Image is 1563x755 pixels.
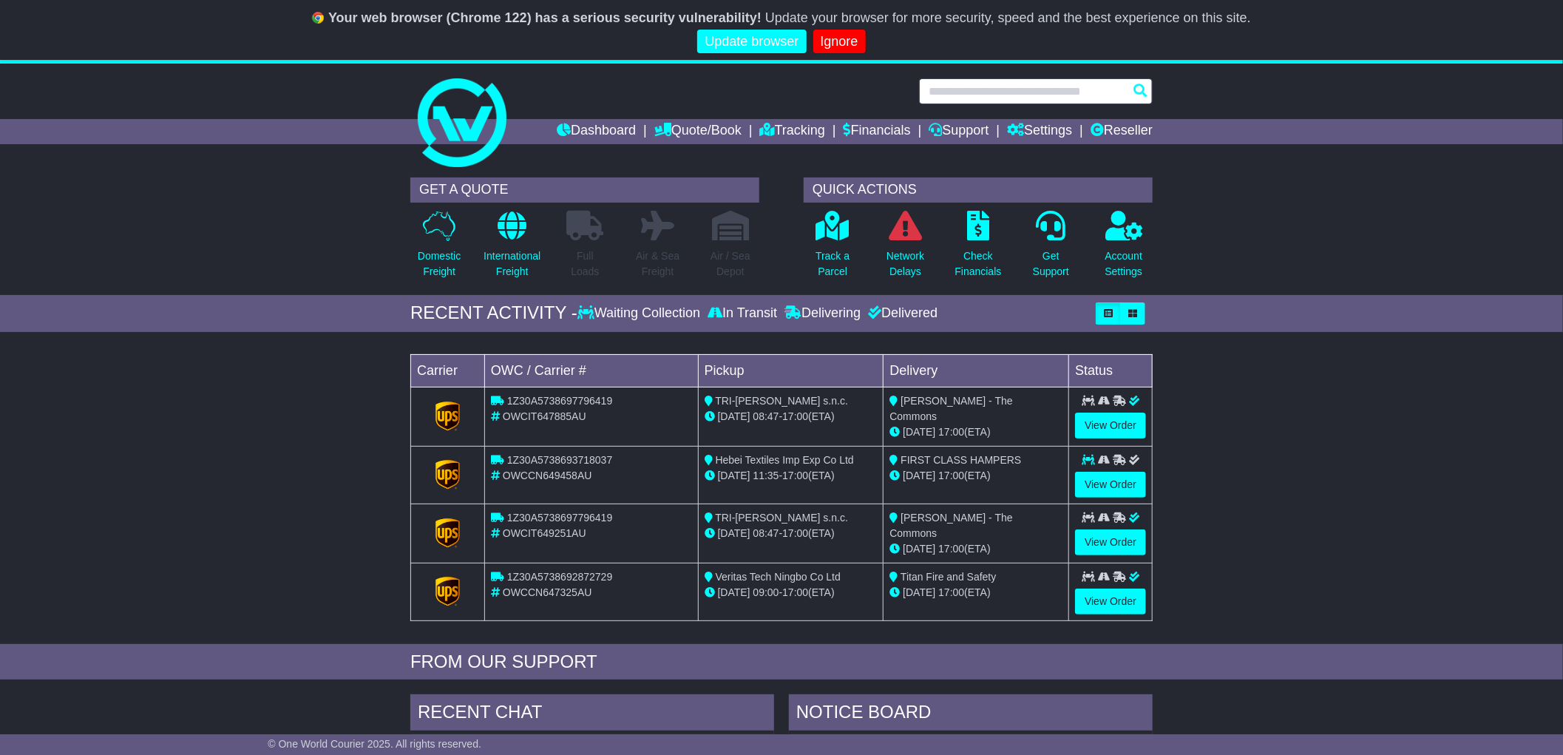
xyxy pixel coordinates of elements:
span: OWCCN647325AU [503,586,592,598]
div: (ETA) [889,468,1062,484]
td: Carrier [411,354,485,387]
span: 17:00 [938,586,964,598]
a: View Order [1075,413,1146,439]
a: InternationalFreight [483,210,541,288]
span: 17:00 [938,543,964,555]
a: NetworkDelays [886,210,925,288]
b: Your web browser (Chrome 122) has a serious security vulnerability! [328,10,762,25]
p: Check Financials [955,248,1002,280]
a: Tracking [760,119,825,144]
div: - (ETA) [705,585,878,600]
div: QUICK ACTIONS [804,177,1153,203]
span: OWCCN649458AU [503,470,592,481]
div: (ETA) [889,541,1062,557]
span: 1Z30A5738697796419 [507,512,612,524]
span: 17:00 [782,410,808,422]
span: [PERSON_NAME] - The Commons [889,512,1012,539]
div: RECENT ACTIVITY - [410,302,577,324]
img: GetCarrierServiceLogo [435,460,461,490]
span: 08:47 [753,410,779,422]
span: [DATE] [718,410,750,422]
span: [PERSON_NAME] - The Commons [889,395,1012,422]
span: Veritas Tech Ningbo Co Ltd [716,571,841,583]
div: Waiting Collection [577,305,704,322]
span: [DATE] [903,586,935,598]
span: 1Z30A5738692872729 [507,571,612,583]
a: Update browser [697,30,806,54]
img: GetCarrierServiceLogo [435,402,461,431]
span: Titan Fire and Safety [901,571,996,583]
img: GetCarrierServiceLogo [435,577,461,606]
span: 17:00 [938,426,964,438]
div: FROM OUR SUPPORT [410,651,1153,673]
a: GetSupport [1032,210,1070,288]
span: OWCIT647885AU [503,410,586,422]
span: 17:00 [782,470,808,481]
a: View Order [1075,529,1146,555]
span: TRI-[PERSON_NAME] s.n.c. [715,395,848,407]
p: Domestic Freight [418,248,461,280]
span: 08:47 [753,527,779,539]
img: GetCarrierServiceLogo [435,518,461,548]
div: - (ETA) [705,526,878,541]
div: GET A QUOTE [410,177,759,203]
a: Support [929,119,989,144]
div: (ETA) [889,585,1062,600]
td: OWC / Carrier # [485,354,699,387]
a: Reseller [1091,119,1153,144]
a: Dashboard [557,119,636,144]
p: International Freight [484,248,540,280]
span: [DATE] [718,527,750,539]
span: © One World Courier 2025. All rights reserved. [268,738,481,750]
td: Status [1069,354,1153,387]
a: CheckFinancials [955,210,1003,288]
td: Delivery [884,354,1069,387]
span: [DATE] [718,470,750,481]
p: Air & Sea Freight [636,248,679,280]
a: Track aParcel [815,210,850,288]
span: 1Z30A5738697796419 [507,395,612,407]
span: 17:00 [782,586,808,598]
td: Pickup [698,354,884,387]
span: FIRST CLASS HAMPERS [901,454,1021,466]
div: In Transit [704,305,781,322]
span: OWCIT649251AU [503,527,586,539]
span: [DATE] [718,586,750,598]
a: AccountSettings [1105,210,1144,288]
span: 17:00 [782,527,808,539]
span: [DATE] [903,470,935,481]
div: Delivered [864,305,938,322]
span: Update your browser for more security, speed and the best experience on this site. [765,10,1251,25]
a: Settings [1007,119,1072,144]
a: View Order [1075,589,1146,615]
p: Full Loads [566,248,603,280]
div: RECENT CHAT [410,694,774,734]
span: [DATE] [903,543,935,555]
a: Financials [844,119,911,144]
div: NOTICE BOARD [789,694,1153,734]
a: Quote/Book [654,119,742,144]
span: 09:00 [753,586,779,598]
a: DomesticFreight [417,210,461,288]
div: - (ETA) [705,409,878,424]
p: Air / Sea Depot [711,248,750,280]
span: [DATE] [903,426,935,438]
span: Hebei Textiles Imp Exp Co Ltd [716,454,854,466]
div: (ETA) [889,424,1062,440]
span: 11:35 [753,470,779,481]
span: 1Z30A5738693718037 [507,454,612,466]
div: Delivering [781,305,864,322]
div: - (ETA) [705,468,878,484]
p: Get Support [1033,248,1069,280]
p: Track a Parcel [816,248,850,280]
p: Account Settings [1105,248,1143,280]
a: View Order [1075,472,1146,498]
span: TRI-[PERSON_NAME] s.n.c. [715,512,848,524]
a: Ignore [813,30,866,54]
span: 17:00 [938,470,964,481]
p: Network Delays [886,248,924,280]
